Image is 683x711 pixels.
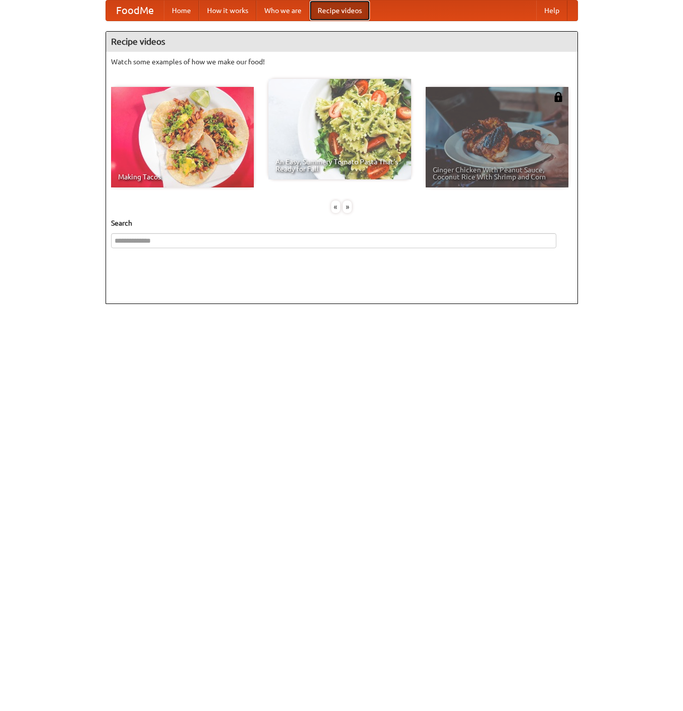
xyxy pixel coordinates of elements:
h5: Search [111,218,572,228]
p: Watch some examples of how we make our food! [111,57,572,67]
img: 483408.png [553,92,563,102]
a: Recipe videos [310,1,370,21]
span: Making Tacos [118,173,247,180]
a: An Easy, Summery Tomato Pasta That's Ready for Fall [268,79,411,179]
h4: Recipe videos [106,32,577,52]
a: Help [536,1,567,21]
a: Making Tacos [111,87,254,187]
div: » [343,200,352,213]
a: FoodMe [106,1,164,21]
a: How it works [199,1,256,21]
span: An Easy, Summery Tomato Pasta That's Ready for Fall [275,158,404,172]
a: Home [164,1,199,21]
a: Who we are [256,1,310,21]
div: « [331,200,340,213]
